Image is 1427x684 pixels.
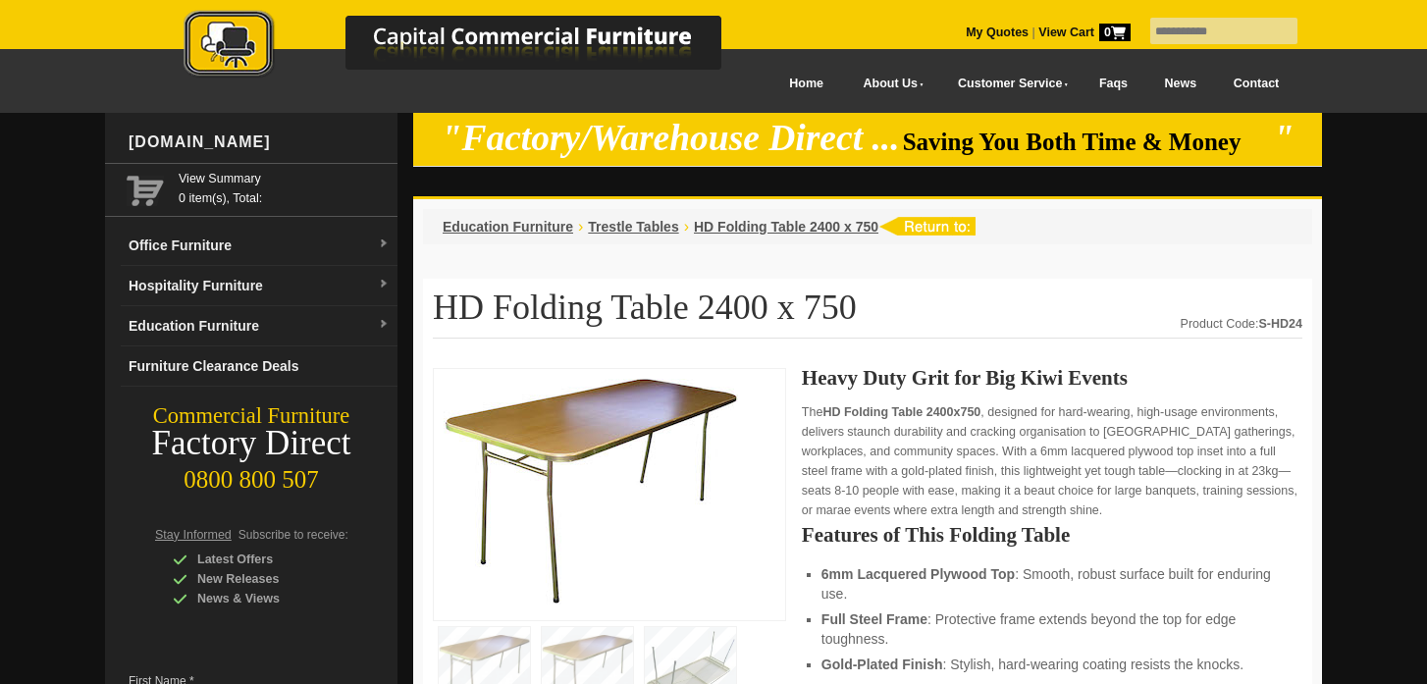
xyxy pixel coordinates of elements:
[821,655,1283,674] li: : Stylish, hard-wearing coating resists the knocks.
[822,405,980,419] strong: HD Folding Table 2400x750
[130,10,817,81] img: Capital Commercial Furniture Logo
[378,319,390,331] img: dropdown
[802,525,1302,545] h2: Features of This Folding Table
[105,456,397,494] div: 0800 800 507
[878,217,976,236] img: return to
[173,569,359,589] div: New Releases
[173,589,359,608] div: News & Views
[821,564,1283,604] li: : Smooth, robust surface built for enduring use.
[1081,62,1146,106] a: Faqs
[121,266,397,306] a: Hospitality Furnituredropdown
[821,609,1283,649] li: : Protective frame extends beyond the top for edge toughness.
[1035,26,1131,39] a: View Cart0
[684,217,689,237] li: ›
[155,528,232,542] span: Stay Informed
[121,346,397,387] a: Furniture Clearance Deals
[179,169,390,205] span: 0 item(s), Total:
[802,368,1302,388] h2: Heavy Duty Grit for Big Kiwi Events
[1099,24,1131,41] span: 0
[179,169,390,188] a: View Summary
[433,289,1302,339] h1: HD Folding Table 2400 x 750
[121,226,397,266] a: Office Furnituredropdown
[121,113,397,172] div: [DOMAIN_NAME]
[444,379,738,605] img: HD Folding Table 2400 x 750
[121,306,397,346] a: Education Furnituredropdown
[966,26,1029,39] a: My Quotes
[588,219,678,235] a: Trestle Tables
[821,566,1015,582] strong: 6mm Lacquered Plywood Top
[694,219,878,235] a: HD Folding Table 2400 x 750
[1274,118,1295,158] em: "
[173,550,359,569] div: Latest Offers
[903,129,1271,155] span: Saving You Both Time & Money
[105,430,397,457] div: Factory Direct
[1146,62,1215,106] a: News
[821,611,927,627] strong: Full Steel Frame
[1181,314,1302,334] div: Product Code:
[1215,62,1297,106] a: Contact
[378,238,390,250] img: dropdown
[238,528,348,542] span: Subscribe to receive:
[1259,317,1302,331] strong: S-HD24
[1038,26,1131,39] strong: View Cart
[130,10,817,87] a: Capital Commercial Furniture Logo
[802,402,1302,520] p: The , designed for hard-wearing, high-usage environments, delivers staunch durability and crackin...
[443,219,573,235] a: Education Furniture
[936,62,1081,106] a: Customer Service
[105,402,397,430] div: Commercial Furniture
[378,279,390,290] img: dropdown
[442,118,900,158] em: "Factory/Warehouse Direct ...
[578,217,583,237] li: ›
[842,62,936,106] a: About Us
[821,657,943,672] strong: Gold-Plated Finish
